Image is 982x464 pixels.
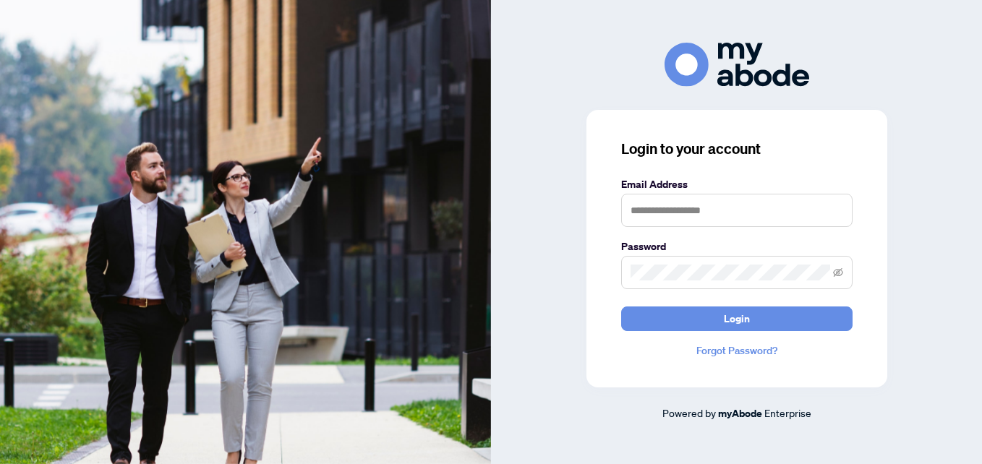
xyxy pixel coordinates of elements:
span: eye-invisible [833,267,843,278]
label: Password [621,239,853,254]
span: Login [724,307,750,330]
button: Login [621,306,853,331]
span: Powered by [662,406,716,419]
a: Forgot Password? [621,343,853,358]
h3: Login to your account [621,139,853,159]
span: Enterprise [764,406,811,419]
img: ma-logo [665,43,809,87]
label: Email Address [621,176,853,192]
a: myAbode [718,405,762,421]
